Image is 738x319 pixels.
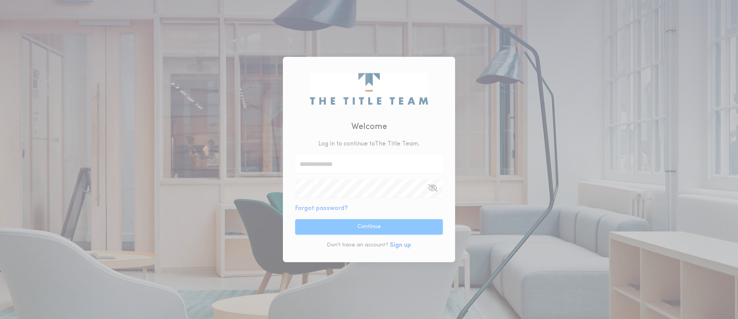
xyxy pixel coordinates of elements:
button: Sign up [390,241,411,250]
button: Continue [295,219,443,235]
img: logo [310,73,428,104]
p: Log in to continue to The Title Team . [318,139,420,149]
button: Forgot password? [295,204,348,213]
p: Don't have an account? [327,241,388,249]
h2: Welcome [351,121,387,133]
